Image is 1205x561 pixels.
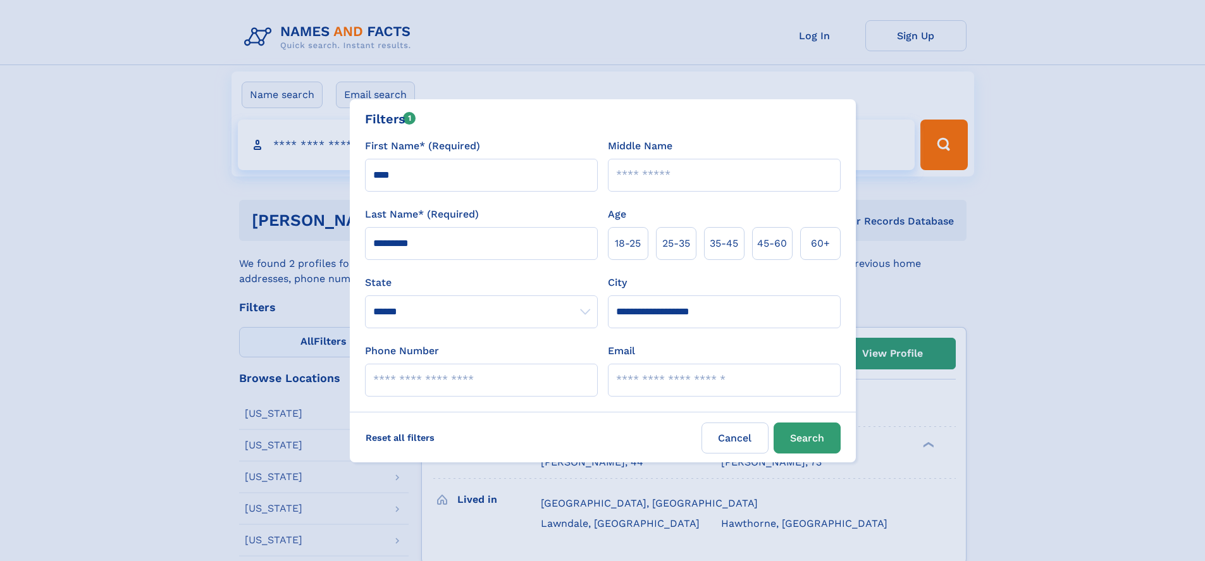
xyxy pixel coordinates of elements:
span: 35‑45 [710,236,738,251]
span: 18‑25 [615,236,641,251]
label: Middle Name [608,139,672,154]
span: 60+ [811,236,830,251]
label: City [608,275,627,290]
label: Email [608,343,635,359]
label: Cancel [701,422,769,453]
span: 25‑35 [662,236,690,251]
div: Filters [365,109,416,128]
label: Phone Number [365,343,439,359]
label: Reset all filters [357,422,443,453]
button: Search [774,422,841,453]
label: Last Name* (Required) [365,207,479,222]
label: Age [608,207,626,222]
label: First Name* (Required) [365,139,480,154]
label: State [365,275,598,290]
span: 45‑60 [757,236,787,251]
